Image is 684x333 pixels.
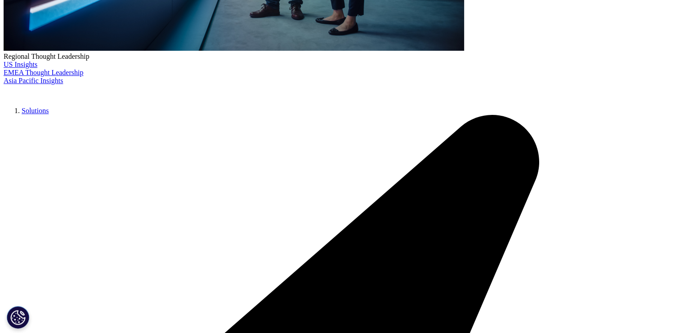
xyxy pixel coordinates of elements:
a: Solutions [22,107,49,114]
div: Regional Thought Leadership [4,53,680,61]
a: Asia Pacific Insights [4,77,63,84]
img: IQVIA Healthcare Information Technology and Pharma Clinical Research Company [4,85,76,98]
a: US Insights [4,61,37,68]
button: Cookies Settings [7,306,29,329]
a: EMEA Thought Leadership [4,69,83,76]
